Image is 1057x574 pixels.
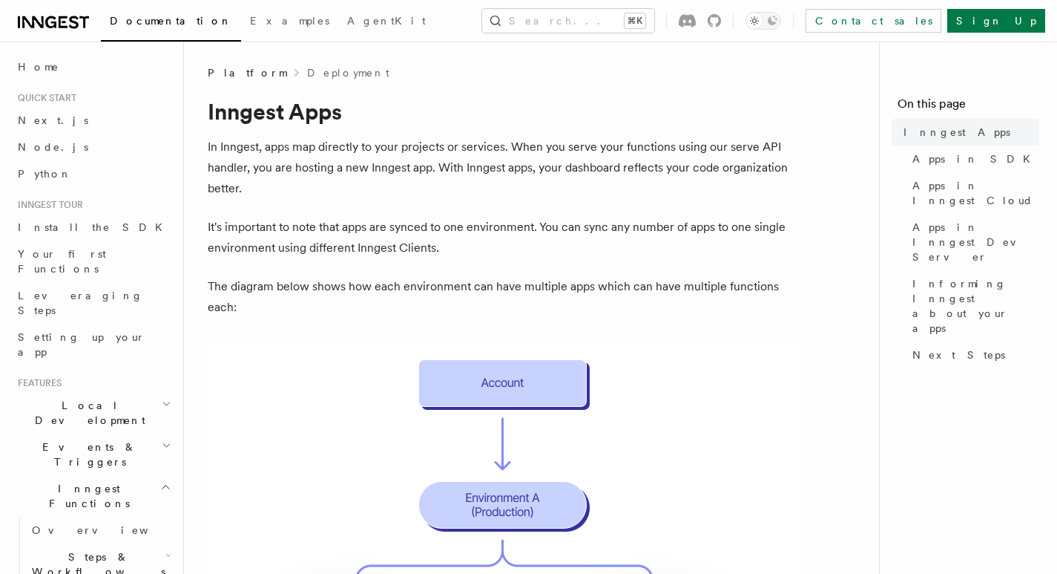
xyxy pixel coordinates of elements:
a: Setting up your app [12,324,174,365]
p: In Inngest, apps map directly to your projects or services. When you serve your functions using o... [208,137,801,199]
a: Next Steps [906,342,1039,368]
span: Documentation [110,15,232,27]
a: Overview [26,517,174,544]
span: Apps in Inngest Cloud [912,178,1039,208]
a: Inngest Apps [898,119,1039,146]
p: It's important to note that apps are synced to one environment. You can sync any number of apps t... [208,217,801,258]
a: Documentation [101,4,241,42]
a: Informing Inngest about your apps [906,270,1039,342]
span: Next.js [18,114,88,126]
a: Apps in SDK [906,146,1039,172]
a: Deployment [307,65,389,80]
a: Python [12,160,174,187]
span: Local Development [12,398,162,428]
kbd: ⌘K [625,13,645,28]
button: Local Development [12,392,174,434]
a: Apps in Inngest Cloud [906,172,1039,214]
a: Contact sales [806,9,941,33]
span: Inngest tour [12,199,83,211]
a: Sign Up [947,9,1045,33]
span: Platform [208,65,286,80]
span: Features [12,377,62,389]
h1: Inngest Apps [208,98,801,125]
a: AgentKit [338,4,435,40]
a: Examples [241,4,338,40]
span: Inngest Apps [903,125,1010,140]
a: Node.js [12,134,174,160]
a: Your first Functions [12,241,174,282]
span: Home [18,59,59,74]
a: Leveraging Steps [12,282,174,324]
button: Toggle dark mode [745,12,781,30]
button: Events & Triggers [12,434,174,475]
span: Apps in Inngest Dev Server [912,220,1039,264]
a: Install the SDK [12,214,174,241]
span: Leveraging Steps [18,290,143,316]
button: Inngest Functions [12,475,174,517]
span: Quick start [12,92,76,104]
a: Apps in Inngest Dev Server [906,214,1039,270]
span: Overview [32,524,185,536]
button: Search...⌘K [482,9,654,33]
span: AgentKit [347,15,426,27]
span: Inngest Functions [12,481,160,511]
span: Setting up your app [18,331,145,358]
span: Your first Functions [18,248,106,275]
h4: On this page [898,95,1039,119]
span: Install the SDK [18,221,171,233]
span: Examples [250,15,329,27]
span: Python [18,168,72,180]
span: Informing Inngest about your apps [912,276,1039,336]
span: Events & Triggers [12,440,162,469]
a: Next.js [12,107,174,134]
span: Apps in SDK [912,151,1039,166]
a: Home [12,53,174,80]
span: Next Steps [912,348,1005,362]
p: The diagram below shows how each environment can have multiple apps which can have multiple funct... [208,276,801,318]
span: Node.js [18,141,88,153]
